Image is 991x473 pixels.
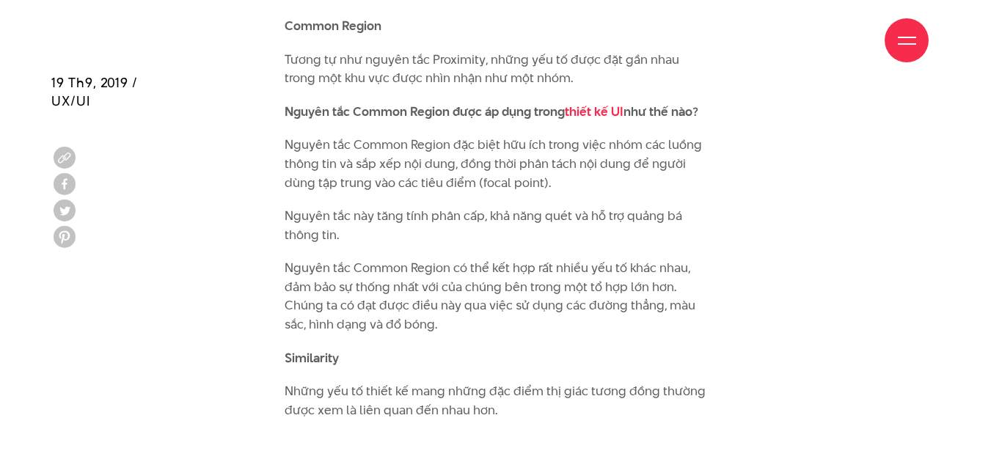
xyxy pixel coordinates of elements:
p: Nguyên tắc Common Region đặc biệt hữu ích trong việc nhóm các luồng thông tin và sắp xếp nội dung... [285,136,707,192]
b: Nguyên tắc Common Region được áp dụng trong như thế nào? [285,103,698,120]
span: 19 Th9, 2019 / UX/UI [51,73,138,110]
p: Nguyên tắc này tăng tính phân cấp, khả năng quét và hỗ trợ quảng bá thông tin. [285,207,707,244]
a: thiết kế UI [565,103,624,120]
p: Nguyên tắc Common Region có thể kết hợp rất nhiều yếu tố khác nhau, đảm bảo sự thống nhất với của... [285,259,707,334]
b: Similarity [285,349,339,367]
p: Những yếu tố thiết kế mang những đặc điểm thị giác tương đồng thường được xem là liên quan đến nh... [285,382,707,419]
